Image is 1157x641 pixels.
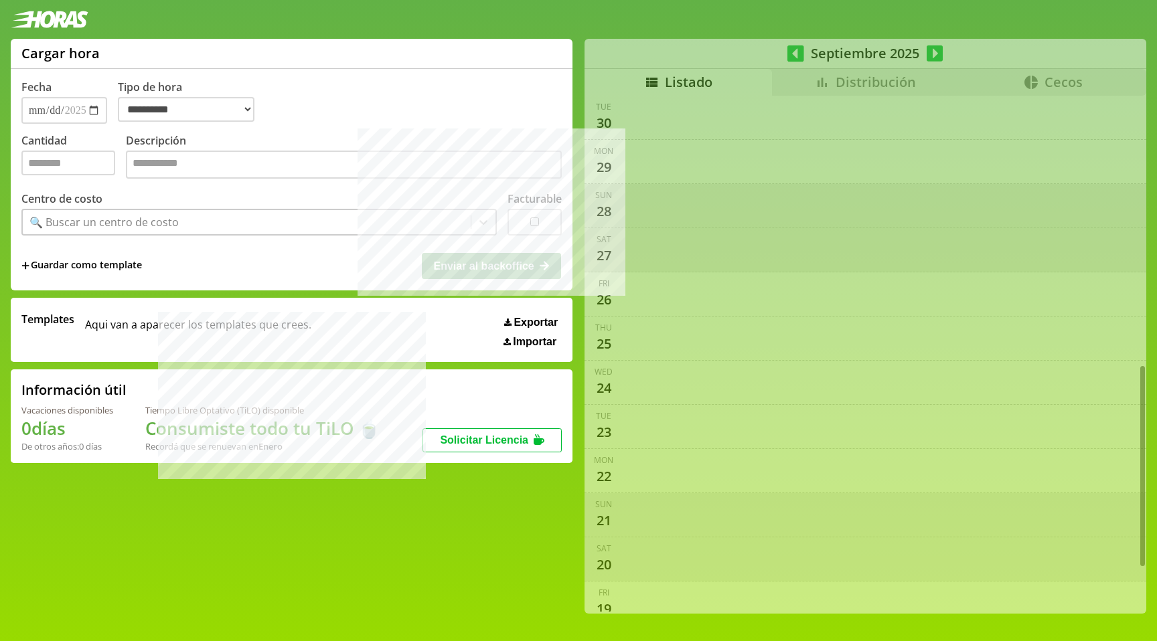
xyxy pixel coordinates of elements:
label: Tipo de hora [118,80,265,124]
h1: 0 días [21,416,113,440]
span: Importar [513,336,556,348]
label: Cantidad [21,133,126,182]
select: Tipo de hora [118,97,254,122]
button: Solicitar Licencia [422,428,562,452]
span: Aqui van a aparecer los templates que crees. [85,312,311,348]
div: Tiempo Libre Optativo (TiLO) disponible [145,404,380,416]
img: logotipo [11,11,88,28]
h1: Consumiste todo tu TiLO 🍵 [145,416,380,440]
h2: Información útil [21,381,127,399]
label: Facturable [508,191,562,206]
div: Vacaciones disponibles [21,404,113,416]
label: Centro de costo [21,191,102,206]
h1: Cargar hora [21,44,100,62]
div: 🔍 Buscar un centro de costo [29,215,179,230]
label: Fecha [21,80,52,94]
span: + [21,258,29,273]
span: Solicitar Licencia [440,434,528,446]
b: Enero [258,440,283,452]
div: De otros años: 0 días [21,440,113,452]
button: Exportar [500,316,562,329]
div: Recordá que se renuevan en [145,440,380,452]
textarea: Descripción [126,151,562,179]
span: Exportar [514,316,558,329]
label: Descripción [126,133,562,182]
span: +Guardar como template [21,258,142,273]
input: Cantidad [21,151,115,175]
span: Templates [21,312,74,327]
